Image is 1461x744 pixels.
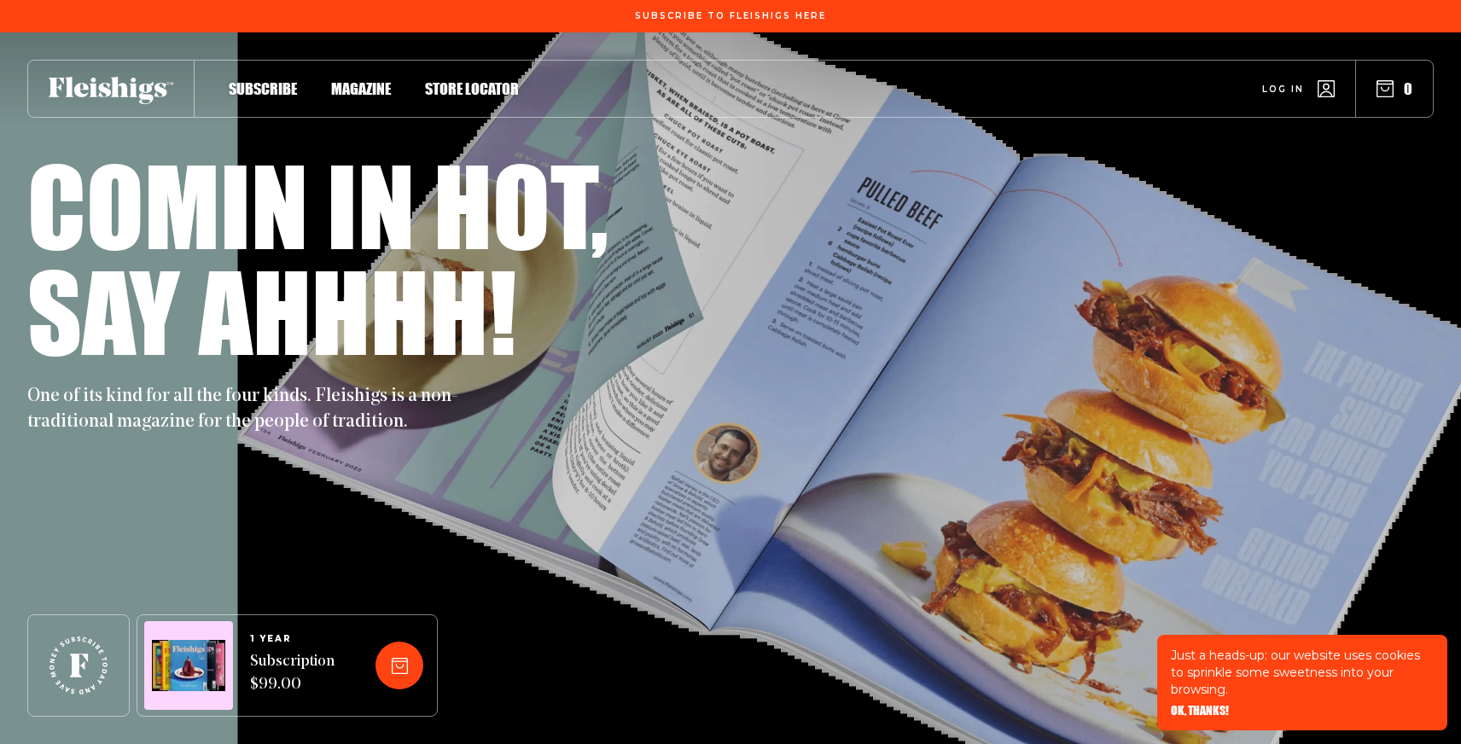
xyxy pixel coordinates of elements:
p: One of its kind for all the four kinds. Fleishigs is a non-traditional magazine for the people of... [27,384,471,435]
img: Magazines image [152,640,225,692]
span: Subscribe [229,79,297,98]
span: 1 YEAR [250,634,335,644]
a: Store locator [425,77,519,100]
h1: Say ahhhh! [27,258,516,363]
button: OK, THANKS! [1171,705,1229,717]
p: Just a heads-up: our website uses cookies to sprinkle some sweetness into your browsing. [1171,647,1434,698]
h1: Comin in hot, [27,152,608,258]
span: Store locator [425,79,519,98]
a: Subscribe To Fleishigs Here [632,11,829,20]
a: Log in [1262,80,1335,97]
a: Subscribe [229,77,297,100]
a: 1 YEARSubscription $99.00 [250,634,335,697]
span: Subscription $99.00 [250,651,335,697]
span: Subscribe To Fleishigs Here [635,11,826,21]
span: Log in [1262,83,1304,96]
button: 0 [1377,79,1412,98]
